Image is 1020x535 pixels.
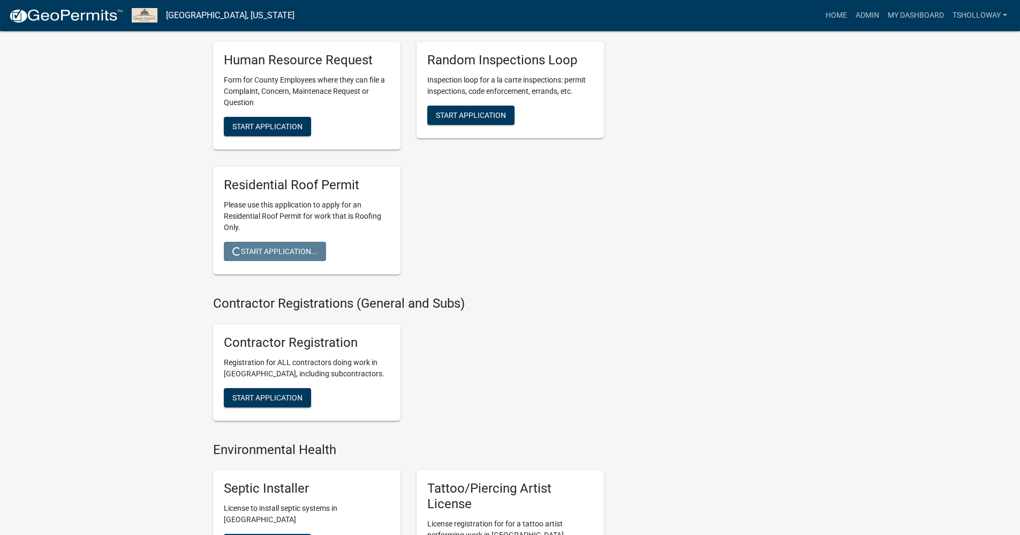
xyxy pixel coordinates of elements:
[851,5,883,26] a: Admin
[224,53,390,68] h5: Human Resource Request
[427,75,593,97] p: Inspection loop for a la carte inspections: permit inspections, code enforcement, errands, etc.
[224,388,311,407] button: Start Application
[132,8,157,23] img: Grant County, Indiana
[224,75,390,108] p: Form for County Employees where they can file a Complaint, Concern, Maintenace Request or Question
[427,106,515,125] button: Start Application
[224,242,326,261] button: Start Application...
[436,111,506,120] span: Start Application
[224,357,390,380] p: Registration for ALL contractors doing work in [GEOGRAPHIC_DATA], including subcontractors.
[883,5,948,26] a: My Dashboard
[232,247,318,256] span: Start Application...
[166,6,294,25] a: [GEOGRAPHIC_DATA], [US_STATE]
[427,481,593,512] h5: Tattoo/Piercing Artist License
[232,122,303,131] span: Start Application
[821,5,851,26] a: Home
[224,199,390,233] p: Please use this application to apply for an Residential Roof Permit for work that is Roofing Only.
[948,5,1011,26] a: tsholloway
[213,442,604,458] h4: Environmental Health
[224,335,390,351] h5: Contractor Registration
[213,296,604,311] h4: Contractor Registrations (General and Subs)
[224,177,390,193] h5: Residential Roof Permit
[224,481,390,496] h5: Septic Installer
[427,53,593,68] h5: Random Inspections Loop
[232,393,303,402] span: Start Application
[224,117,311,136] button: Start Application
[224,503,390,525] p: License to install septic systems in [GEOGRAPHIC_DATA]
